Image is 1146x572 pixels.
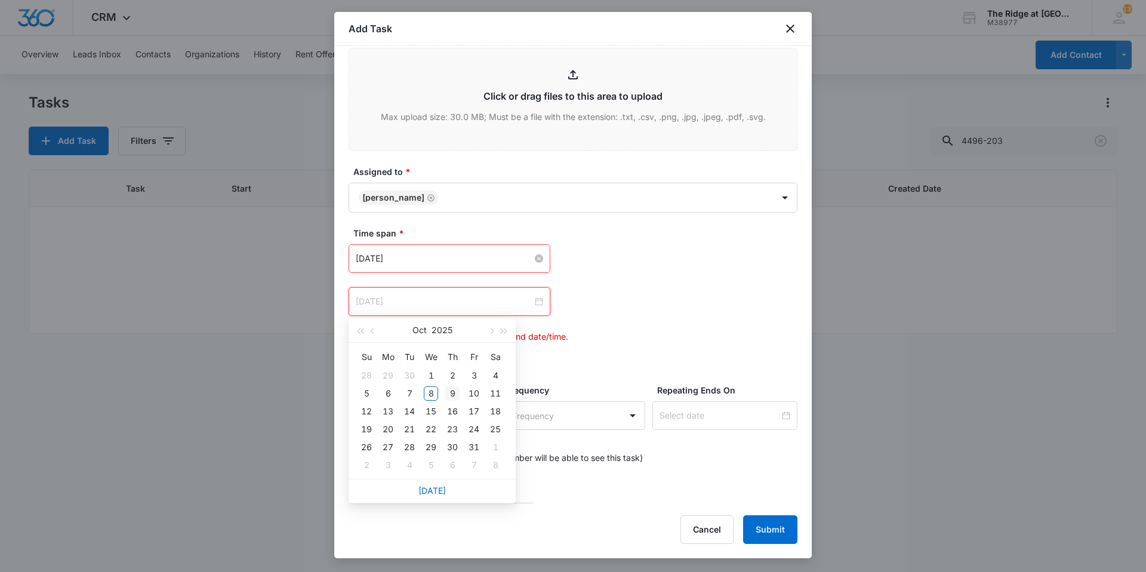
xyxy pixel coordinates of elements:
[535,254,543,263] span: close-circle
[399,438,420,456] td: 2025-10-28
[488,386,503,401] div: 11
[467,422,481,436] div: 24
[445,404,460,419] div: 16
[485,438,506,456] td: 2025-11-01
[463,367,485,385] td: 2025-10-03
[362,193,424,202] div: [PERSON_NAME]
[463,420,485,438] td: 2025-10-24
[377,367,399,385] td: 2025-09-29
[356,438,377,456] td: 2025-10-26
[488,404,503,419] div: 18
[485,347,506,367] th: Sa
[420,456,442,474] td: 2025-11-05
[783,21,797,36] button: close
[463,385,485,402] td: 2025-10-10
[381,386,395,401] div: 6
[485,367,506,385] td: 2025-10-04
[377,402,399,420] td: 2025-10-13
[377,420,399,438] td: 2025-10-20
[356,347,377,367] th: Su
[485,385,506,402] td: 2025-10-11
[399,367,420,385] td: 2025-09-30
[657,384,802,396] label: Repeating Ends On
[424,368,438,383] div: 1
[402,422,417,436] div: 21
[359,458,374,472] div: 2
[353,165,802,178] label: Assigned to
[381,422,395,436] div: 20
[356,252,532,265] input: Oct 8, 2025
[445,422,460,436] div: 23
[356,295,532,308] input: Select date
[399,385,420,402] td: 2025-10-07
[463,402,485,420] td: 2025-10-17
[356,420,377,438] td: 2025-10-19
[445,368,460,383] div: 2
[506,384,651,396] label: Frequency
[353,227,802,239] label: Time span
[381,440,395,454] div: 27
[485,420,506,438] td: 2025-10-25
[442,385,463,402] td: 2025-10-09
[467,404,481,419] div: 17
[442,456,463,474] td: 2025-11-06
[377,438,399,456] td: 2025-10-27
[418,485,446,496] a: [DATE]
[680,515,734,544] button: Cancel
[402,458,417,472] div: 4
[467,386,481,401] div: 10
[377,456,399,474] td: 2025-11-03
[349,21,392,36] h1: Add Task
[420,438,442,456] td: 2025-10-29
[356,385,377,402] td: 2025-10-05
[442,420,463,438] td: 2025-10-23
[488,440,503,454] div: 1
[420,347,442,367] th: We
[442,402,463,420] td: 2025-10-16
[359,386,374,401] div: 5
[442,347,463,367] th: Th
[381,404,395,419] div: 13
[402,386,417,401] div: 7
[356,402,377,420] td: 2025-10-12
[445,458,460,472] div: 6
[402,404,417,419] div: 14
[442,367,463,385] td: 2025-10-02
[488,368,503,383] div: 4
[356,456,377,474] td: 2025-11-02
[359,440,374,454] div: 26
[424,386,438,401] div: 8
[488,422,503,436] div: 25
[463,456,485,474] td: 2025-11-07
[467,440,481,454] div: 31
[399,456,420,474] td: 2025-11-04
[424,404,438,419] div: 15
[488,458,503,472] div: 8
[353,330,797,343] p: Ensure starting date/time occurs before end date/time.
[445,440,460,454] div: 30
[356,367,377,385] td: 2025-09-28
[359,368,374,383] div: 28
[420,420,442,438] td: 2025-10-22
[445,386,460,401] div: 9
[359,422,374,436] div: 19
[420,385,442,402] td: 2025-10-08
[424,422,438,436] div: 22
[463,438,485,456] td: 2025-10-31
[485,402,506,420] td: 2025-10-18
[485,456,506,474] td: 2025-11-08
[359,404,374,419] div: 12
[424,193,435,202] div: Remove Ricardo Marin
[399,347,420,367] th: Tu
[743,515,797,544] button: Submit
[420,402,442,420] td: 2025-10-15
[402,440,417,454] div: 28
[467,368,481,383] div: 3
[381,458,395,472] div: 3
[412,318,427,342] button: Oct
[402,368,417,383] div: 30
[399,420,420,438] td: 2025-10-21
[399,402,420,420] td: 2025-10-14
[420,367,442,385] td: 2025-10-01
